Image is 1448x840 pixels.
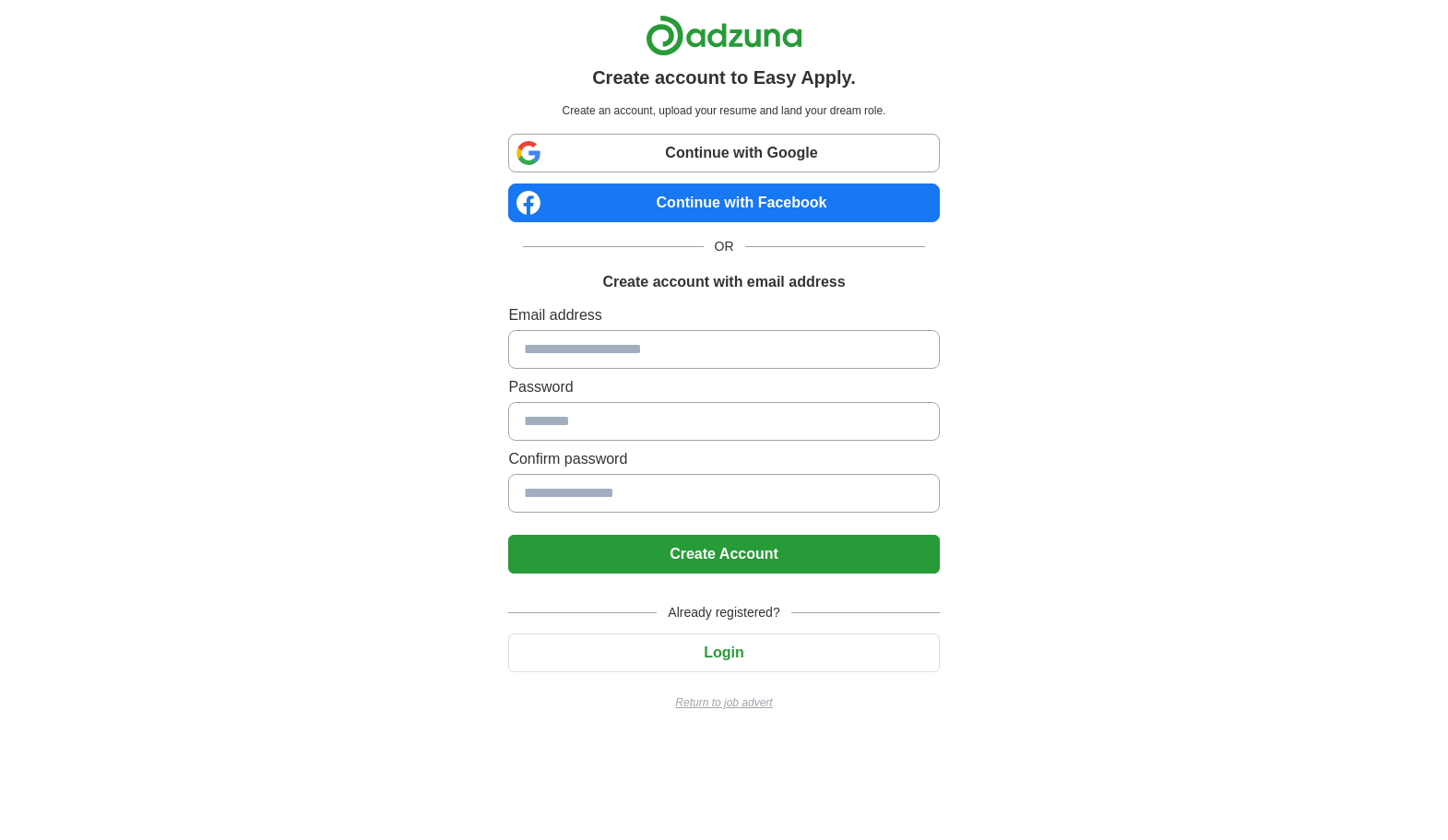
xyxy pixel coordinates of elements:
p: Create an account, upload your resume and land your dream role. [512,102,935,119]
a: Login [508,645,939,660]
a: Continue with Facebook [508,183,939,222]
label: Password [508,376,939,398]
label: Email address [508,304,939,326]
span: OR [704,237,745,256]
img: Adzuna logo [646,15,802,56]
button: Login [508,633,939,672]
h1: Create account to Easy Apply. [592,64,856,91]
button: Create Account [508,535,939,574]
label: Confirm password [508,448,939,470]
a: Continue with Google [508,134,939,172]
h1: Create account with email address [602,271,845,293]
span: Already registered? [657,603,790,622]
a: Return to job advert [508,694,939,711]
